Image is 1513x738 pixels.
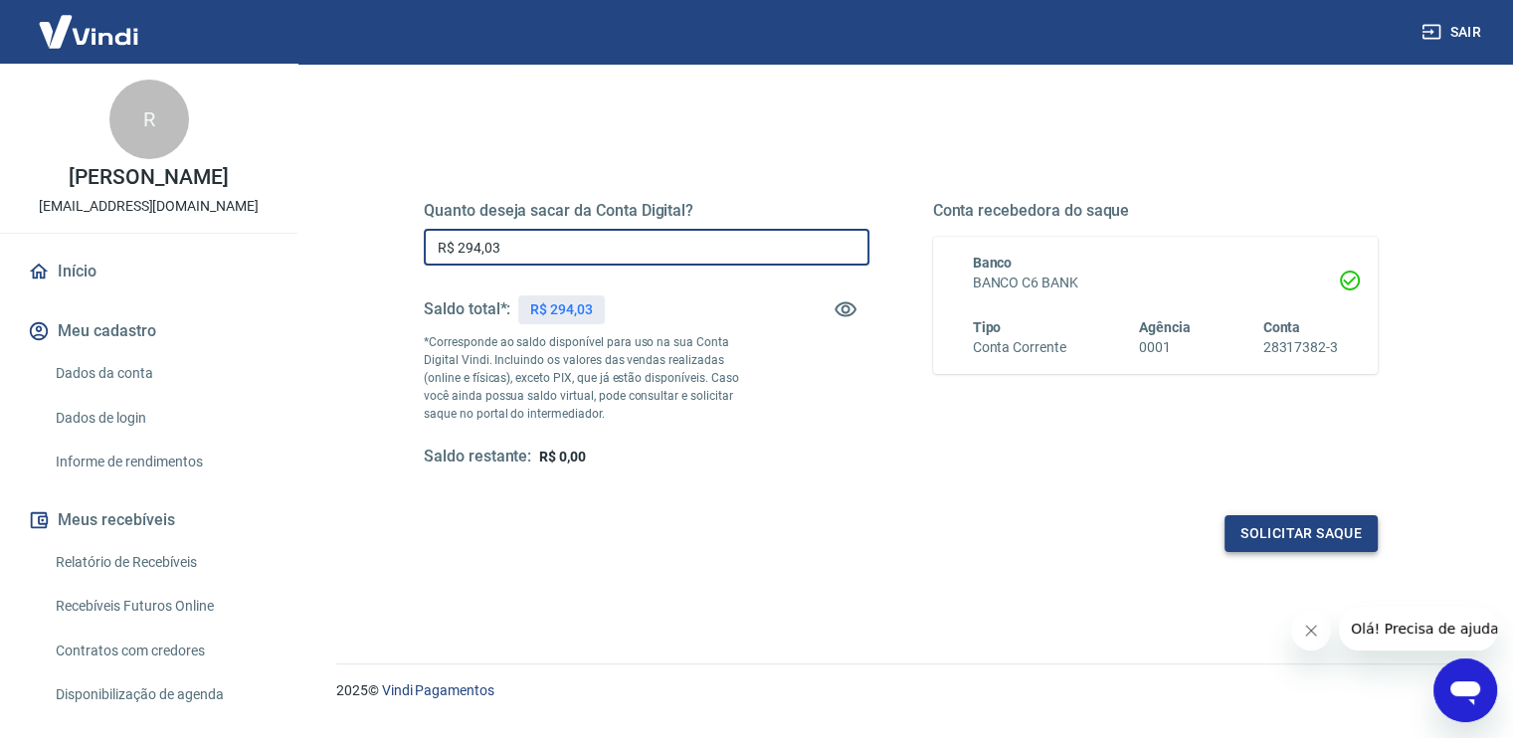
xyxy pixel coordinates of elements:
[1291,611,1331,650] iframe: Fechar mensagem
[1139,337,1191,358] h6: 0001
[973,273,1339,293] h6: BANCO C6 BANK
[24,309,274,353] button: Meu cadastro
[48,442,274,482] a: Informe de rendimentos
[424,299,510,319] h5: Saldo total*:
[530,299,593,320] p: R$ 294,03
[48,586,274,627] a: Recebíveis Futuros Online
[424,447,531,467] h5: Saldo restante:
[48,353,274,394] a: Dados da conta
[336,680,1465,701] p: 2025 ©
[1339,607,1497,650] iframe: Mensagem da empresa
[109,80,189,159] div: R
[1225,515,1378,552] button: Solicitar saque
[48,398,274,439] a: Dados de login
[1262,337,1338,358] h6: 28317382-3
[48,631,274,671] a: Contratos com credores
[69,167,228,188] p: [PERSON_NAME]
[973,255,1013,271] span: Banco
[973,319,1002,335] span: Tipo
[24,1,153,62] img: Vindi
[48,674,274,715] a: Disponibilização de agenda
[1262,319,1300,335] span: Conta
[1139,319,1191,335] span: Agência
[973,337,1066,358] h6: Conta Corrente
[424,201,869,221] h5: Quanto deseja sacar da Conta Digital?
[1418,14,1489,51] button: Sair
[539,449,586,464] span: R$ 0,00
[424,333,758,423] p: *Corresponde ao saldo disponível para uso na sua Conta Digital Vindi. Incluindo os valores das ve...
[24,498,274,542] button: Meus recebíveis
[39,196,259,217] p: [EMAIL_ADDRESS][DOMAIN_NAME]
[1433,658,1497,722] iframe: Botão para abrir a janela de mensagens
[382,682,494,698] a: Vindi Pagamentos
[48,542,274,583] a: Relatório de Recebíveis
[933,201,1379,221] h5: Conta recebedora do saque
[24,250,274,293] a: Início
[12,14,167,30] span: Olá! Precisa de ajuda?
